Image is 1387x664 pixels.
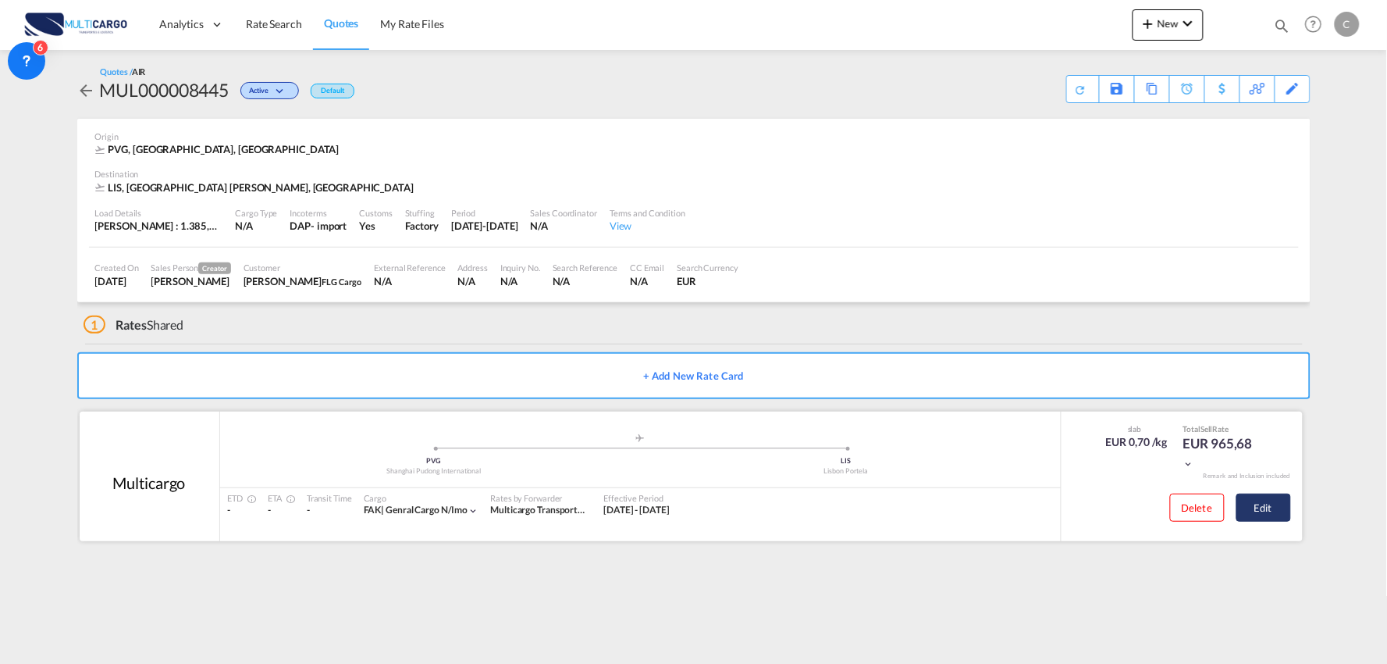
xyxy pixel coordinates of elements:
md-icon: Estimated Time Of Departure [243,494,252,504]
div: icon-arrow-left [77,77,100,102]
div: Customs [359,207,392,219]
div: - [307,504,352,517]
button: + Add New Rate Card [77,352,1311,399]
div: Address [458,262,488,273]
span: New [1139,17,1197,30]
div: Shared [84,316,184,334]
md-icon: icon-magnify [1274,17,1291,34]
div: Load Details [95,207,223,219]
span: Creator [198,262,230,274]
button: Edit [1236,494,1291,522]
img: 82db67801a5411eeacfdbd8acfa81e61.png [23,7,129,42]
div: Search Reference [553,262,617,273]
div: slab [1102,423,1168,434]
div: N/A [531,219,597,233]
div: ETD [228,492,253,504]
div: [PERSON_NAME] : 1.385,00 KG | Volumetric Wt : 810,00 KG [95,219,223,233]
div: Created On [95,262,139,273]
span: Help [1300,11,1327,37]
span: FLG Cargo [322,277,361,287]
span: 1 [84,316,106,334]
span: Rates [116,317,147,332]
div: Change Status Here [240,82,299,99]
div: Shanghai Pudong International [228,466,641,477]
span: Rate Search [246,17,302,30]
div: DAP [290,219,311,233]
div: Terms and Condition [610,207,685,219]
button: Delete [1170,494,1225,522]
div: Cesar Teixeira [151,274,231,288]
md-icon: icon-plus 400-fg [1139,14,1158,33]
div: N/A [630,274,664,288]
div: Search Currency [677,262,738,273]
div: Effective Period [603,492,670,504]
div: icon-magnify [1274,17,1291,41]
div: 15 Sep 2025 [95,274,139,288]
div: Multicargo Transportes e Logistica [490,504,588,517]
div: LIS, Lisbon Portela, Europe [95,180,418,195]
div: Help [1300,11,1335,39]
span: AIR [132,66,146,77]
div: 05 Dec 2023 - 12 Oct 2025 [603,504,670,517]
span: - [228,504,231,516]
div: N/A [236,219,278,233]
span: Active [249,86,272,101]
span: Sell [1200,424,1213,434]
span: Multicargo Transportes e Logistica [490,504,630,516]
div: Save As Template [1100,76,1134,102]
div: Default [311,84,354,98]
div: Sales Coordinator [531,207,597,219]
div: CC Email [630,262,664,273]
div: Cargo Type [236,207,278,219]
div: 12 Oct 2025 [451,219,518,233]
div: MUL000008445 [100,77,229,102]
md-icon: icon-chevron-down [468,505,478,516]
div: PVG [228,456,641,466]
span: - [268,504,271,516]
div: Change Status Here [229,77,303,102]
div: Destination [95,168,1293,180]
div: Multicargo [112,472,185,494]
div: View [610,219,685,233]
div: C [1335,12,1360,37]
div: Lisbon Portela [640,466,1053,477]
div: - import [311,219,347,233]
div: EUR 965,68 [1183,434,1261,472]
div: Customer [244,262,362,273]
div: Remark and Inclusion included [1192,472,1303,480]
div: Incoterms [290,207,347,219]
div: External Reference [374,262,445,273]
md-icon: icon-chevron-down [272,87,291,96]
md-icon: Estimated Time Of Arrival [282,494,291,504]
div: Total Rate [1183,423,1261,434]
span: Analytics [159,16,204,32]
md-icon: icon-chevron-down [1179,14,1197,33]
div: PVG, Shanghai Pudong International, South America [95,142,343,156]
div: Yes [359,219,392,233]
div: Period [451,207,518,219]
div: Transit Time [307,492,352,504]
div: Stuffing [405,207,439,219]
div: Quote PDF is not available at this time [1075,76,1091,96]
div: N/A [374,274,445,288]
div: N/A [500,274,540,288]
span: [DATE] - [DATE] [603,504,670,516]
md-icon: icon-arrow-left [77,81,96,100]
div: Sales Person [151,262,231,274]
div: Rondo Xu [244,274,362,288]
div: Factory Stuffing [405,219,439,233]
div: genral cargo n/imo [364,504,468,517]
span: My Rate Files [380,17,444,30]
div: EUR 0,70 /kg [1106,434,1168,450]
md-icon: icon-refresh [1075,84,1087,96]
div: LIS [640,456,1053,466]
div: Origin [95,130,1293,142]
div: Cargo [364,492,479,504]
button: icon-plus 400-fgNewicon-chevron-down [1133,9,1204,41]
span: PVG, [GEOGRAPHIC_DATA], [GEOGRAPHIC_DATA] [108,143,340,155]
md-icon: assets/icons/custom/roll-o-plane.svg [631,434,649,442]
div: N/A [458,274,488,288]
div: N/A [553,274,617,288]
div: ETA [268,492,291,504]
